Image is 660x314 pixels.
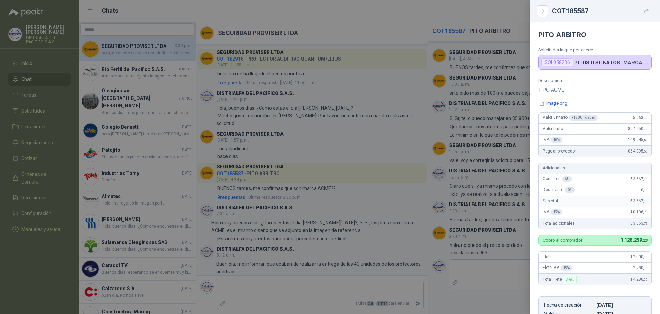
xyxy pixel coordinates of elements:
[625,149,647,154] span: 1.064.395
[643,255,647,259] span: ,00
[628,137,647,142] span: 169.945
[552,6,652,17] div: COT185587
[569,115,598,121] div: x 150 Unidades
[538,31,652,39] h4: PITO ARBITRO
[643,222,647,226] span: ,73
[642,238,647,243] span: ,23
[543,149,576,154] span: Pago al proveedor
[641,188,647,192] span: 0
[543,187,575,193] span: Descuento
[543,238,582,242] p: Cobro al comprador
[630,177,647,181] span: 53.667
[539,163,651,174] div: Adicionales
[565,187,575,193] div: 0 %
[643,149,647,153] span: ,50
[551,137,563,143] div: 19 %
[643,210,647,214] span: ,73
[541,58,573,66] div: SOL058236
[643,138,647,142] span: ,50
[543,176,572,182] span: Comisión
[544,302,594,308] p: Fecha de creación
[643,266,647,270] span: ,00
[543,265,572,271] span: Flete IVA
[543,209,562,215] span: IVA
[643,127,647,131] span: ,00
[643,188,647,192] span: ,00
[551,209,563,215] div: 19 %
[633,265,647,270] span: 2.280
[630,221,647,226] span: 63.863
[538,78,652,83] p: Descripción
[563,275,576,283] div: Flex
[630,277,647,282] span: 14.280
[574,60,649,65] p: PITOS O SILBATOS -MARCA ACME TORNADO 635
[643,177,647,181] span: ,00
[543,254,552,259] span: Flete
[543,115,598,121] span: Valor unitario
[643,278,647,281] span: ,00
[643,116,647,120] span: ,00
[643,199,647,203] span: ,00
[561,265,573,271] div: 19 %
[538,7,547,15] button: Close
[562,176,572,182] div: 6 %
[628,126,647,131] span: 894.450
[538,100,568,107] button: image.png
[543,137,562,143] span: IVA
[630,210,647,214] span: 10.196
[630,199,647,203] span: 53.667
[543,199,558,203] span: Subtotal
[543,275,578,283] span: Total Flete
[538,47,652,52] p: Solicitud a la que pertenece
[633,115,647,120] span: 5.963
[596,302,646,308] p: [DATE]
[620,237,647,243] span: 1.128.259
[539,218,651,229] div: Total adicionales
[538,86,652,94] p: TIPO ACME
[543,126,563,131] span: Valor bruto
[630,254,647,259] span: 12.000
